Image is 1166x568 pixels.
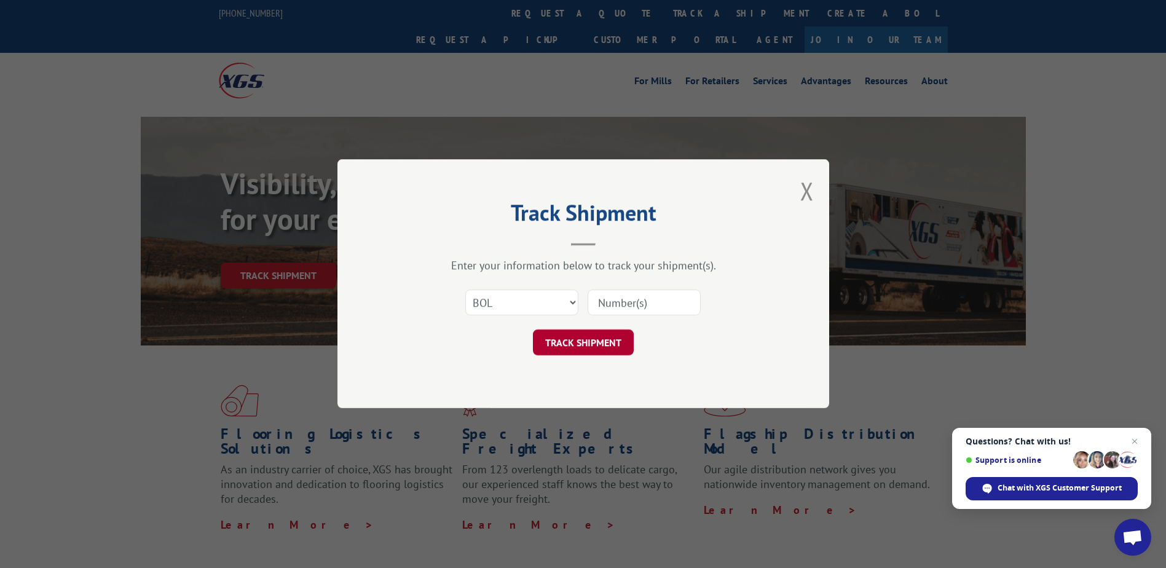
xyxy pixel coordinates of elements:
span: Chat with XGS Customer Support [966,477,1138,500]
div: Enter your information below to track your shipment(s). [399,259,768,273]
h2: Track Shipment [399,204,768,227]
span: Chat with XGS Customer Support [998,483,1122,494]
button: TRACK SHIPMENT [533,330,634,356]
span: Support is online [966,456,1069,465]
input: Number(s) [588,290,701,316]
span: Questions? Chat with us! [966,436,1138,446]
a: Open chat [1114,519,1151,556]
button: Close modal [800,175,814,207]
